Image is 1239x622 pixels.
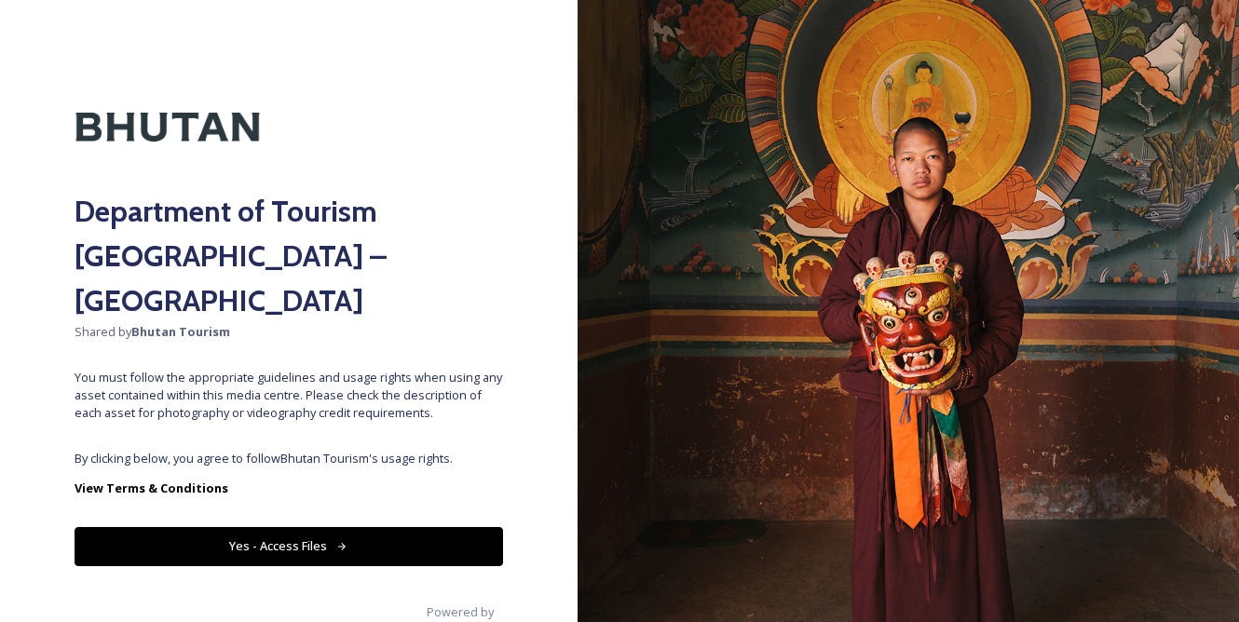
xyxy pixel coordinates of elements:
[131,323,230,340] strong: Bhutan Tourism
[75,323,503,341] span: Shared by
[75,477,503,499] a: View Terms & Conditions
[75,450,503,467] span: By clicking below, you agree to follow Bhutan Tourism 's usage rights.
[75,369,503,423] span: You must follow the appropriate guidelines and usage rights when using any asset contained within...
[427,603,494,621] span: Powered by
[75,74,261,180] img: Kingdom-of-Bhutan-Logo.png
[75,527,503,565] button: Yes - Access Files
[75,480,228,496] strong: View Terms & Conditions
[75,189,503,323] h2: Department of Tourism [GEOGRAPHIC_DATA] – [GEOGRAPHIC_DATA]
